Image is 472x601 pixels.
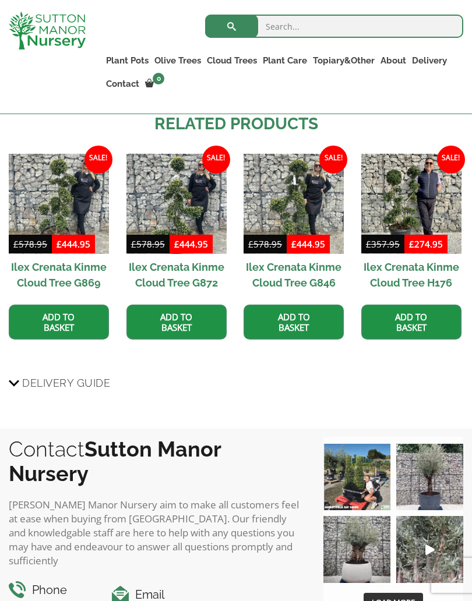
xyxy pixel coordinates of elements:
span: £ [409,238,414,250]
bdi: 274.95 [409,238,443,250]
span: £ [174,238,179,250]
bdi: 578.95 [13,238,47,250]
a: Sale! Ilex Crenata Kinme Cloud Tree H176 [361,154,462,296]
span: Delivery Guide [22,372,110,394]
bdi: 444.95 [174,238,208,250]
img: New arrivals Monday morning of beautiful olive trees 🤩🤩 The weather is beautiful this summer, gre... [396,516,463,583]
a: Cloud Trees [204,52,260,69]
a: About [378,52,409,69]
span: £ [291,238,297,250]
h2: Related products [9,112,463,136]
a: Plant Pots [103,52,152,69]
img: A beautiful multi-stem Spanish Olive tree potted in our luxurious fibre clay pots 😍😍 [396,444,463,511]
a: Sale! Ilex Crenata Kinme Cloud Tree G869 [9,154,109,296]
span: Sale! [319,146,347,174]
span: 0 [153,73,164,84]
span: £ [57,238,62,250]
a: Delivery [409,52,450,69]
bdi: 357.95 [366,238,400,250]
img: Check out this beauty we potted at our nursery today ❤️‍🔥 A huge, ancient gnarled Olive tree plan... [323,516,390,583]
h2: Ilex Crenata Kinme Cloud Tree G872 [126,254,227,296]
bdi: 444.95 [57,238,90,250]
bdi: 578.95 [248,238,282,250]
b: Sutton Manor Nursery [9,437,221,486]
a: 0 [142,76,168,92]
bdi: 444.95 [291,238,325,250]
span: Sale! [84,146,112,174]
span: Sale! [437,146,465,174]
bdi: 578.95 [131,238,165,250]
img: Ilex Crenata Kinme Cloud Tree H176 [361,154,462,254]
a: Sale! Ilex Crenata Kinme Cloud Tree G846 [244,154,344,296]
a: Sale! Ilex Crenata Kinme Cloud Tree G872 [126,154,227,296]
h2: Ilex Crenata Kinme Cloud Tree G869 [9,254,109,296]
h2: Ilex Crenata Kinme Cloud Tree H176 [361,254,462,296]
a: Add to basket: “Ilex Crenata Kinme Cloud Tree G869” [9,305,109,340]
a: Plant Care [260,52,310,69]
input: Search... [205,15,463,38]
span: £ [13,238,19,250]
span: £ [366,238,371,250]
h4: Phone [9,581,94,599]
span: £ [248,238,253,250]
h2: Ilex Crenata Kinme Cloud Tree G846 [244,254,344,296]
img: Ilex Crenata Kinme Cloud Tree G846 [244,154,344,254]
a: Add to basket: “Ilex Crenata Kinme Cloud Tree G846” [244,305,344,340]
span: Sale! [202,146,230,174]
img: Our elegant & picturesque Angustifolia Cones are an exquisite addition to your Bay Tree collectio... [323,444,390,511]
img: logo [9,12,86,50]
img: Ilex Crenata Kinme Cloud Tree G869 [9,154,109,254]
a: Play [396,516,463,583]
img: Ilex Crenata Kinme Cloud Tree G872 [126,154,227,254]
a: Add to basket: “Ilex Crenata Kinme Cloud Tree G872” [126,305,227,340]
a: Topiary&Other [310,52,378,69]
a: Olive Trees [152,52,204,69]
p: [PERSON_NAME] Manor Nursery aim to make all customers feel at ease when buying from [GEOGRAPHIC_D... [9,498,300,568]
svg: Play [425,545,435,555]
h2: Contact [9,437,300,486]
a: Add to basket: “Ilex Crenata Kinme Cloud Tree H176” [361,305,462,340]
a: Contact [103,76,142,92]
span: £ [131,238,136,250]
